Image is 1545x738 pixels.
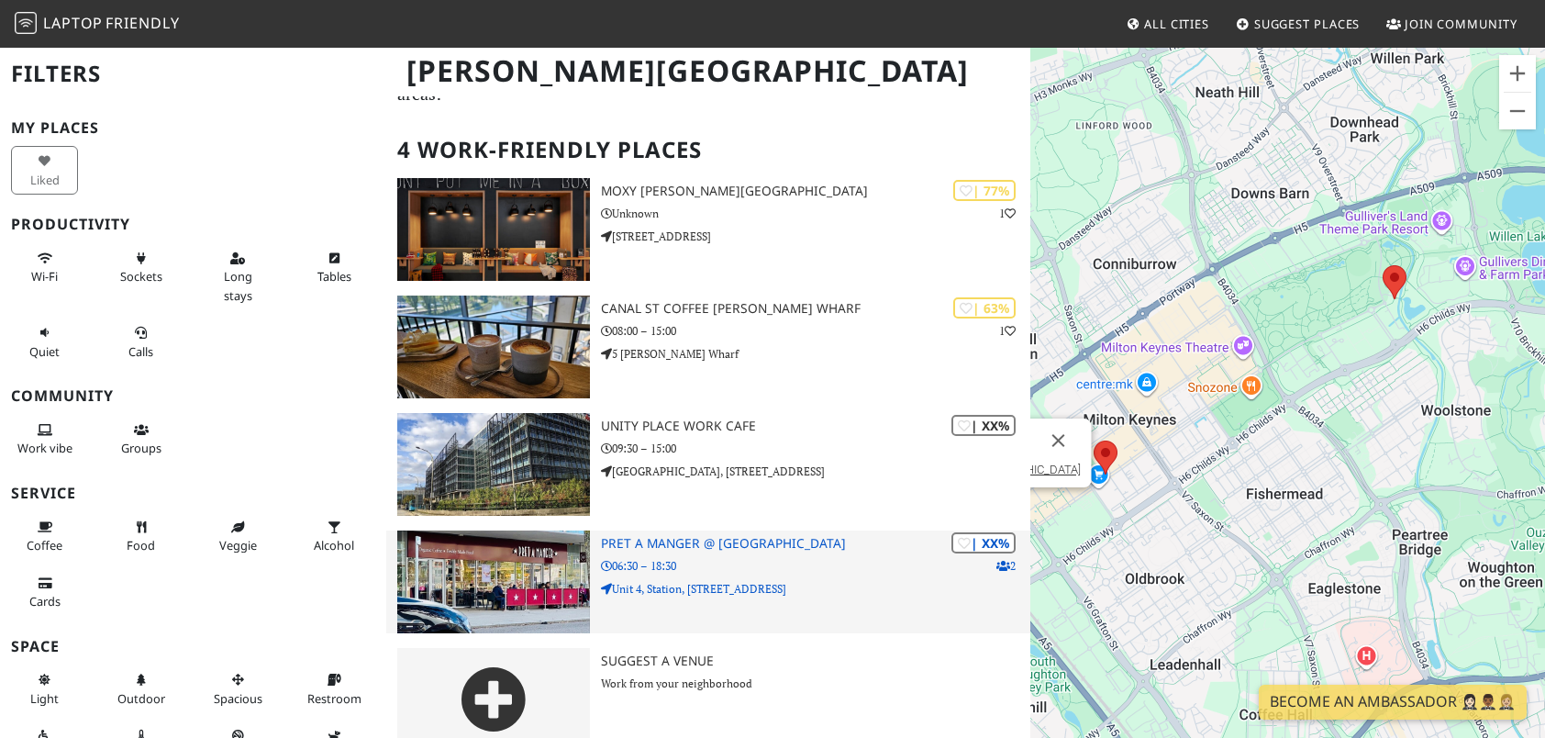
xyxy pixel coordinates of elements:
span: Natural light [30,690,59,707]
div: | XX% [951,532,1016,553]
button: Wi-Fi [11,243,78,292]
img: LaptopFriendly [15,12,37,34]
button: Long stays [205,243,272,310]
span: Quiet [29,343,60,360]
span: Coffee [27,537,62,553]
span: Credit cards [29,593,61,609]
h3: Service [11,485,375,502]
div: | 63% [953,297,1016,319]
button: Close [1037,419,1081,463]
div: | XX% [951,415,1016,436]
div: | 77% [953,180,1016,201]
a: Suggest Places [1228,7,1368,40]
span: Food [127,537,155,553]
span: Friendly [106,13,179,33]
h2: 4 Work-Friendly Places [397,122,1019,178]
p: 1 [999,322,1016,340]
button: Spacious [205,665,272,713]
span: Work-friendly tables [317,268,351,285]
span: Outdoor area [117,690,165,707]
p: [GEOGRAPHIC_DATA], [STREET_ADDRESS] [601,463,1030,480]
button: Work vibe [11,415,78,464]
h3: My Places [11,119,375,137]
p: 06:30 – 18:30 [601,557,1030,575]
p: 2 [996,557,1016,575]
a: All Cities [1118,7,1217,40]
h3: Productivity [11,216,375,233]
h3: Space [11,638,375,655]
a: Unity Place Work Cafe | XX% Unity Place Work Cafe 09:30 – 15:00 [GEOGRAPHIC_DATA], [STREET_ADDRESS] [386,413,1030,516]
img: Pret A Manger @ Central Railway Station [397,531,590,633]
button: Veggie [205,512,272,561]
button: Food [107,512,174,561]
span: Power sockets [120,268,162,285]
h3: Suggest a Venue [601,654,1030,669]
h2: Filters [11,46,375,102]
p: Unit 4, Station, [STREET_ADDRESS] [601,580,1030,598]
img: Moxy Milton Keynes [397,178,590,281]
span: Restroom [307,690,361,707]
button: Coffee [11,512,78,561]
span: Video/audio calls [128,343,153,360]
span: Join Community [1405,16,1517,32]
p: 08:00 – 15:00 [601,322,1030,340]
a: Moxy Milton Keynes | 77% 1 Moxy [PERSON_NAME][GEOGRAPHIC_DATA] Unknown [STREET_ADDRESS] [386,178,1030,281]
p: 5 [PERSON_NAME] Wharf [601,345,1030,363]
p: Work from your neighborhood [601,675,1030,692]
a: Pret A Manger @ Central Railway Station | XX% 2 Pret A Manger @ [GEOGRAPHIC_DATA] 06:30 – 18:30 U... [386,531,1030,633]
button: Sockets [107,243,174,292]
button: Restroom [301,665,368,713]
span: Spacious [214,690,262,707]
button: Zoom out [1499,93,1536,129]
button: Light [11,665,78,713]
span: Suggest Places [1254,16,1361,32]
p: [STREET_ADDRESS] [601,228,1030,245]
span: Alcohol [314,537,354,553]
h3: Community [11,387,375,405]
h3: Unity Place Work Cafe [601,419,1030,434]
h3: Canal St Coffee [PERSON_NAME] Wharf [601,301,1030,317]
span: People working [17,440,72,456]
h1: [PERSON_NAME][GEOGRAPHIC_DATA] [392,46,1027,96]
img: Canal St Coffee Campbell Wharf [397,296,590,398]
button: Quiet [11,318,78,366]
span: Long stays [224,268,252,303]
button: Calls [107,318,174,366]
h3: Pret A Manger @ [GEOGRAPHIC_DATA] [601,536,1030,552]
span: Stable Wi-Fi [31,268,58,285]
p: 09:30 – 15:00 [601,440,1030,457]
span: All Cities [1144,16,1209,32]
a: Join Community [1379,7,1525,40]
button: Cards [11,568,78,617]
p: Unknown [601,205,1030,222]
a: Canal St Coffee Campbell Wharf | 63% 1 Canal St Coffee [PERSON_NAME] Wharf 08:00 – 15:00 5 [PERSO... [386,296,1030,398]
button: Alcohol [301,512,368,561]
button: Outdoor [107,665,174,713]
h3: Moxy [PERSON_NAME][GEOGRAPHIC_DATA] [601,184,1030,199]
button: Tables [301,243,368,292]
span: Laptop [43,13,103,33]
button: Groups [107,415,174,464]
p: 1 [999,205,1016,222]
span: Veggie [219,537,257,553]
img: Unity Place Work Cafe [397,413,590,516]
a: LaptopFriendly LaptopFriendly [15,8,180,40]
button: Zoom in [1499,55,1536,92]
span: Group tables [121,440,161,456]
